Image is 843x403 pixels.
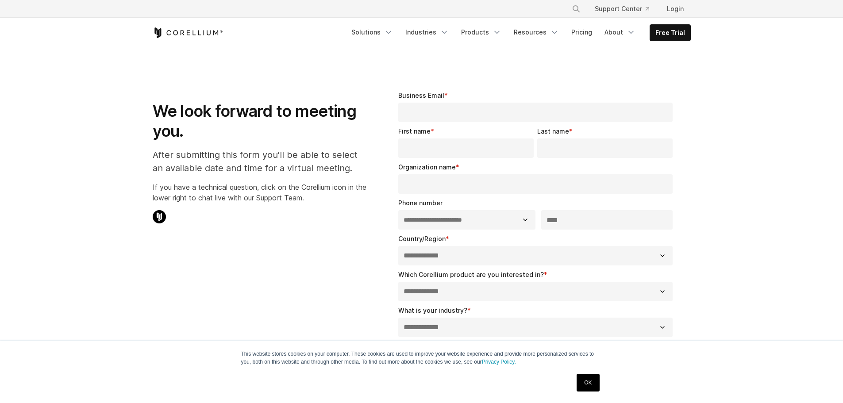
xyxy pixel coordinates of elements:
[153,101,366,141] h1: We look forward to meeting you.
[346,24,691,41] div: Navigation Menu
[599,24,641,40] a: About
[650,25,690,41] a: Free Trial
[482,359,516,365] a: Privacy Policy.
[561,1,691,17] div: Navigation Menu
[566,24,597,40] a: Pricing
[537,127,569,135] span: Last name
[508,24,564,40] a: Resources
[398,163,456,171] span: Organization name
[241,350,602,366] p: This website stores cookies on your computer. These cookies are used to improve your website expe...
[398,199,443,207] span: Phone number
[153,182,366,203] p: If you have a technical question, click on the Corellium icon in the lower right to chat live wit...
[588,1,656,17] a: Support Center
[456,24,507,40] a: Products
[577,374,599,391] a: OK
[398,271,544,278] span: Which Corellium product are you interested in?
[398,127,431,135] span: First name
[398,235,446,242] span: Country/Region
[568,1,584,17] button: Search
[660,1,691,17] a: Login
[153,148,366,175] p: After submitting this form you'll be able to select an available date and time for a virtual meet...
[346,24,398,40] a: Solutions
[400,24,454,40] a: Industries
[153,210,166,223] img: Corellium Chat Icon
[398,307,467,314] span: What is your industry?
[153,27,223,38] a: Corellium Home
[398,92,444,99] span: Business Email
